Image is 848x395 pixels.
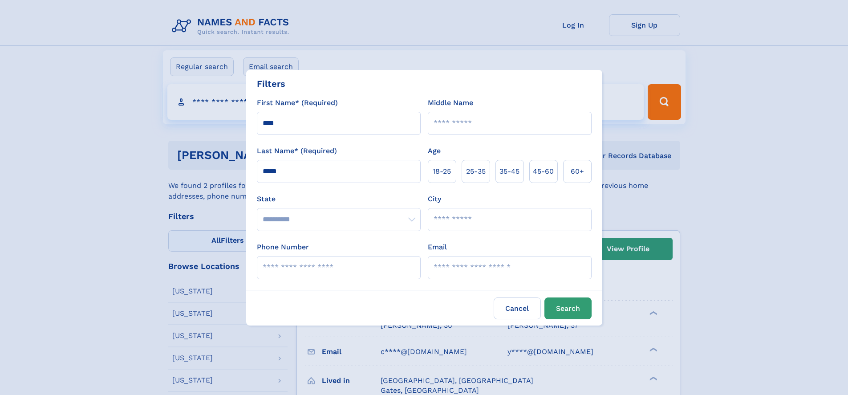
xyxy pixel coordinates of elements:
[571,166,584,177] span: 60+
[428,194,441,204] label: City
[544,297,592,319] button: Search
[257,242,309,252] label: Phone Number
[428,146,441,156] label: Age
[433,166,451,177] span: 18‑25
[257,194,421,204] label: State
[257,98,338,108] label: First Name* (Required)
[257,146,337,156] label: Last Name* (Required)
[533,166,554,177] span: 45‑60
[499,166,519,177] span: 35‑45
[257,77,285,90] div: Filters
[494,297,541,319] label: Cancel
[466,166,486,177] span: 25‑35
[428,242,447,252] label: Email
[428,98,473,108] label: Middle Name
